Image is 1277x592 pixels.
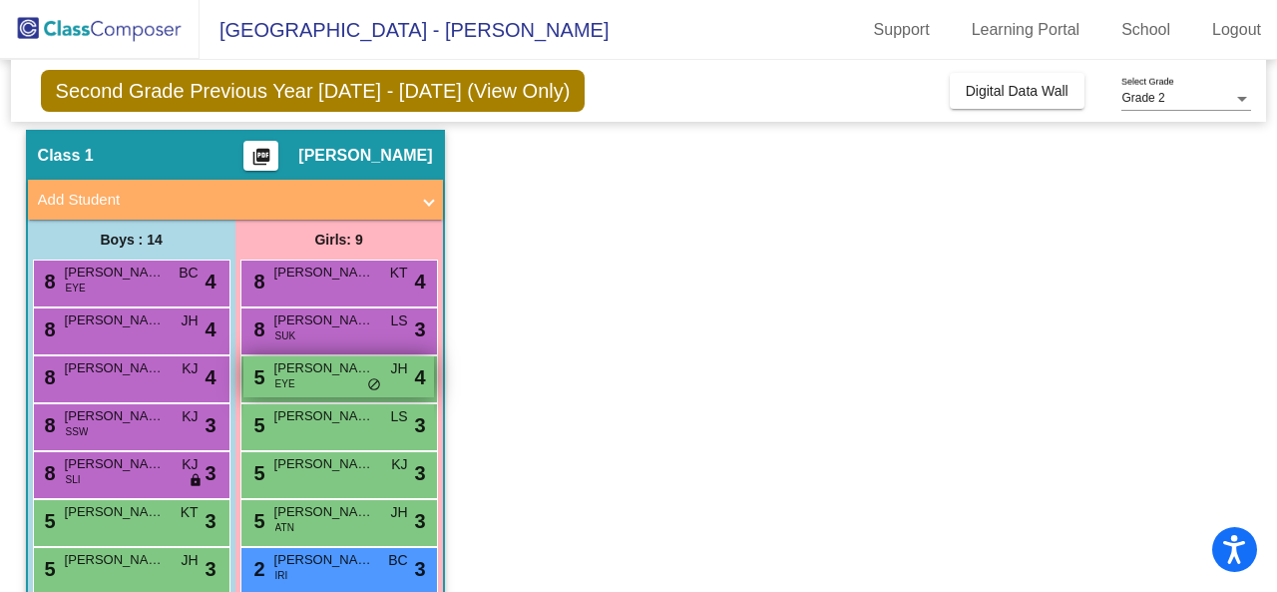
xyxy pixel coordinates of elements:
span: 8 [40,271,56,293]
span: KJ [182,358,198,379]
span: [GEOGRAPHIC_DATA] - [PERSON_NAME] [200,14,609,46]
span: SSW [66,424,89,439]
span: 3 [205,554,215,584]
span: 3 [414,314,425,344]
span: 5 [249,462,265,484]
span: [PERSON_NAME] [274,310,374,330]
span: [PERSON_NAME] [65,502,165,522]
span: JH [181,550,198,571]
button: Digital Data Wall [950,73,1084,109]
span: 2 [249,558,265,580]
span: 8 [40,462,56,484]
span: 5 [249,414,265,436]
mat-icon: picture_as_pdf [249,147,273,175]
a: Logout [1196,14,1277,46]
span: 3 [414,410,425,440]
span: 4 [205,314,215,344]
span: IRI [275,568,288,583]
span: [PERSON_NAME] [274,358,374,378]
span: SLI [66,472,81,487]
button: Print Students Details [243,141,278,171]
span: BC [388,550,407,571]
span: [PERSON_NAME] [65,406,165,426]
span: 5 [40,510,56,532]
div: Boys : 14 [28,220,235,260]
span: Digital Data Wall [966,83,1068,99]
span: BC [179,263,198,284]
span: [PERSON_NAME] [65,550,165,570]
mat-panel-title: Add Student [38,189,409,212]
span: 8 [40,366,56,388]
span: 8 [40,414,56,436]
span: Second Grade Previous Year [DATE] - [DATE] (View Only) [41,70,586,112]
span: LS [390,310,407,331]
span: 3 [414,506,425,536]
span: [PERSON_NAME] [274,502,374,522]
span: 8 [249,318,265,340]
span: 3 [414,554,425,584]
a: Support [858,14,946,46]
span: do_not_disturb_alt [367,377,381,393]
span: 4 [205,267,215,296]
span: EYE [275,376,295,391]
div: Girls: 9 [235,220,443,260]
span: 5 [249,510,265,532]
span: 4 [205,362,215,392]
span: 3 [205,506,215,536]
span: ATN [275,520,294,535]
span: 5 [249,366,265,388]
span: [PERSON_NAME] [274,263,374,283]
span: JH [390,358,407,379]
a: Learning Portal [956,14,1096,46]
mat-expansion-panel-header: Add Student [28,180,443,220]
span: 5 [40,558,56,580]
span: KT [181,502,199,523]
span: EYE [66,281,86,296]
span: lock [189,473,203,489]
span: KJ [182,406,198,427]
span: [PERSON_NAME] [274,550,374,570]
span: KJ [182,454,198,475]
span: 8 [40,318,56,340]
span: 4 [414,362,425,392]
span: 3 [205,458,215,488]
span: [PERSON_NAME] [298,146,432,166]
span: [PERSON_NAME] [65,263,165,283]
span: 3 [414,458,425,488]
span: 3 [205,410,215,440]
span: [PERSON_NAME] [65,310,165,330]
span: [PERSON_NAME] [274,454,374,474]
span: [PERSON_NAME] [65,358,165,378]
span: KT [390,263,408,284]
span: 4 [414,267,425,296]
span: SUK [275,328,296,343]
span: Grade 2 [1121,91,1164,105]
span: [PERSON_NAME] [274,406,374,426]
span: LS [390,406,407,427]
span: JH [181,310,198,331]
span: Class 1 [38,146,94,166]
span: JH [390,502,407,523]
span: KJ [391,454,407,475]
span: 8 [249,271,265,293]
span: [PERSON_NAME] [65,454,165,474]
a: School [1105,14,1186,46]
